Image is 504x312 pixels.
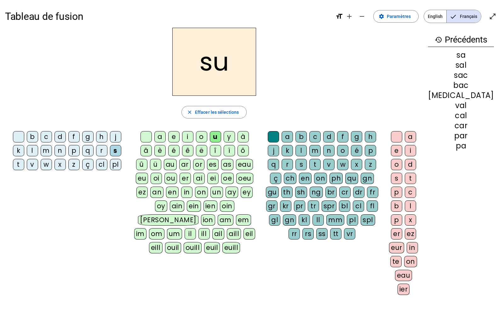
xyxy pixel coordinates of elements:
[398,284,410,295] div: ier
[361,214,375,226] div: spl
[428,33,494,47] h3: Précédents
[266,187,279,198] div: gu
[193,159,204,170] div: or
[353,200,364,212] div: cl
[136,173,148,184] div: eu
[27,145,38,156] div: l
[405,131,416,142] div: a
[204,242,220,253] div: euil
[326,214,344,226] div: mm
[187,109,192,115] mat-icon: close
[187,200,201,212] div: ein
[428,51,494,59] div: sa
[195,108,239,116] span: Effacer les sélections
[282,131,293,142] div: a
[207,173,219,184] div: ei
[424,10,446,23] span: English
[323,131,335,142] div: d
[140,145,152,156] div: â
[428,61,494,69] div: sal
[365,131,376,142] div: h
[337,145,348,156] div: o
[405,187,416,198] div: c
[203,200,218,212] div: ien
[351,145,362,156] div: é
[150,159,161,170] div: ü
[405,173,416,184] div: t
[344,228,355,240] div: vr
[282,159,293,170] div: r
[295,145,307,156] div: l
[181,106,247,118] button: Effacer les sélections
[428,132,494,140] div: par
[447,10,481,23] span: Français
[224,131,235,142] div: y
[136,187,148,198] div: ez
[335,13,343,20] mat-icon: format_size
[241,187,253,198] div: ey
[323,145,335,156] div: n
[489,13,496,20] mat-icon: open_in_full
[314,173,327,184] div: on
[222,242,240,253] div: euill
[428,82,494,89] div: bac
[405,228,416,240] div: ez
[316,228,328,240] div: ss
[165,242,181,253] div: ouil
[236,214,251,226] div: em
[227,228,241,240] div: aill
[96,131,107,142] div: h
[358,13,366,20] mat-icon: remove
[343,10,356,23] button: Augmenter la taille de la police
[226,187,238,198] div: ay
[295,159,307,170] div: s
[365,159,376,170] div: z
[356,10,368,23] button: Diminuer la taille de la police
[312,214,324,226] div: ll
[367,200,378,212] div: fl
[149,228,164,240] div: om
[428,142,494,150] div: pa
[389,242,404,253] div: eur
[13,145,24,156] div: k
[391,214,402,226] div: p
[210,131,221,142] div: u
[210,145,221,156] div: î
[236,159,253,170] div: eau
[212,228,225,240] div: ail
[170,200,185,212] div: ain
[387,13,411,20] span: Paramètres
[221,173,234,184] div: oe
[337,131,348,142] div: f
[196,145,207,156] div: ë
[167,228,182,240] div: um
[166,187,179,198] div: en
[82,159,94,170] div: ç
[299,214,310,226] div: kl
[151,173,162,184] div: oi
[407,242,418,253] div: in
[395,270,412,281] div: eau
[391,145,402,156] div: e
[41,159,52,170] div: w
[486,10,499,23] button: Entrer en plein écran
[428,112,494,119] div: cal
[181,187,192,198] div: in
[424,10,481,23] mat-button-toggle-group: Language selection
[224,145,235,156] div: ï
[379,14,384,19] mat-icon: settings
[110,159,121,170] div: pl
[180,173,191,184] div: er
[54,131,66,142] div: d
[428,102,494,109] div: val
[96,145,107,156] div: r
[347,214,358,226] div: pl
[164,173,177,184] div: ou
[405,145,416,156] div: i
[138,214,198,226] div: [PERSON_NAME]
[182,145,193,156] div: ê
[82,145,94,156] div: q
[373,10,419,23] button: Paramètres
[54,145,66,156] div: n
[168,131,180,142] div: e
